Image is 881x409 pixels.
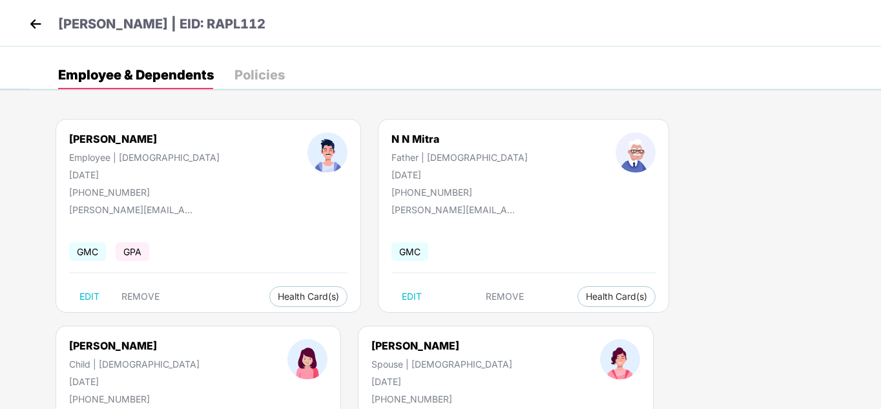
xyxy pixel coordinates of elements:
span: GMC [391,242,428,261]
div: Policies [234,68,285,81]
span: EDIT [402,291,422,302]
div: [PHONE_NUMBER] [371,393,512,404]
div: [DATE] [69,169,220,180]
div: [PERSON_NAME] [371,339,512,352]
div: [PERSON_NAME][EMAIL_ADDRESS][DOMAIN_NAME] [391,204,521,215]
span: EDIT [79,291,99,302]
div: Father | [DEMOGRAPHIC_DATA] [391,152,528,163]
div: N N Mitra [391,132,528,145]
div: [DATE] [69,376,200,387]
p: [PERSON_NAME] | EID: RAPL112 [58,14,265,34]
img: back [26,14,45,34]
div: Employee | [DEMOGRAPHIC_DATA] [69,152,220,163]
span: Health Card(s) [278,293,339,300]
div: [PERSON_NAME][EMAIL_ADDRESS][DOMAIN_NAME] [69,204,198,215]
div: [PHONE_NUMBER] [69,187,220,198]
button: REMOVE [475,286,534,307]
div: Child | [DEMOGRAPHIC_DATA] [69,359,200,370]
span: REMOVE [121,291,160,302]
span: Health Card(s) [586,293,647,300]
div: [PERSON_NAME] [69,339,200,352]
div: [DATE] [391,169,528,180]
img: profileImage [307,132,347,173]
button: Health Card(s) [269,286,347,307]
div: [PERSON_NAME] [69,132,220,145]
span: GPA [116,242,149,261]
div: [PHONE_NUMBER] [391,187,528,198]
div: [PHONE_NUMBER] [69,393,200,404]
button: EDIT [69,286,110,307]
div: Spouse | [DEMOGRAPHIC_DATA] [371,359,512,370]
button: EDIT [391,286,432,307]
img: profileImage [616,132,656,173]
button: REMOVE [111,286,170,307]
button: Health Card(s) [577,286,656,307]
span: REMOVE [486,291,524,302]
div: Employee & Dependents [58,68,214,81]
span: GMC [69,242,106,261]
img: profileImage [287,339,327,379]
img: profileImage [600,339,640,379]
div: [DATE] [371,376,512,387]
